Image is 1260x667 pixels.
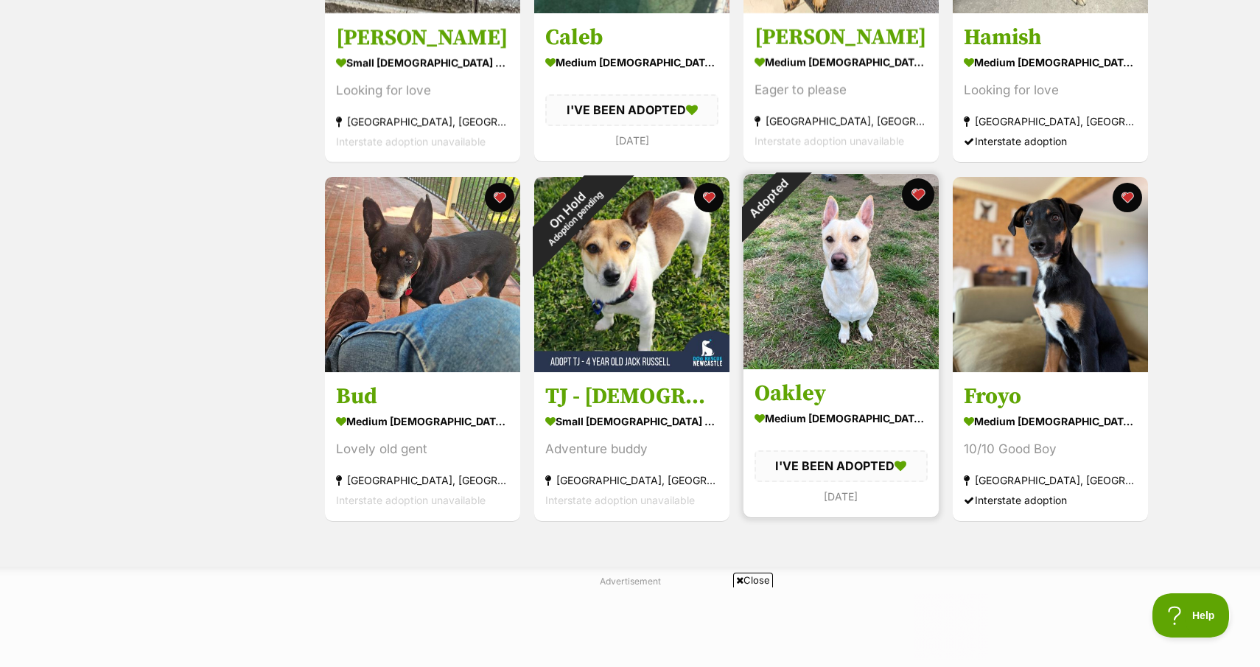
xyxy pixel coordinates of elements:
[506,149,635,278] div: On Hold
[336,24,509,52] h3: [PERSON_NAME]
[953,13,1148,163] a: Hamish medium [DEMOGRAPHIC_DATA] Dog Looking for love [GEOGRAPHIC_DATA], [GEOGRAPHIC_DATA] Inters...
[733,573,773,587] span: Close
[964,52,1137,74] div: medium [DEMOGRAPHIC_DATA] Dog
[743,174,939,369] img: Oakley
[336,52,509,74] div: small [DEMOGRAPHIC_DATA] Dog
[545,411,718,432] div: small [DEMOGRAPHIC_DATA] Dog
[1152,593,1231,638] iframe: Help Scout Beacon - Open
[1113,183,1142,212] button: favourite
[964,81,1137,101] div: Looking for love
[755,136,904,148] span: Interstate adoption unavailable
[743,369,939,517] a: Oakley medium [DEMOGRAPHIC_DATA] Dog I'VE BEEN ADOPTED [DATE] favourite
[545,439,718,459] div: Adventure buddy
[953,371,1148,521] a: Froyo medium [DEMOGRAPHIC_DATA] Dog 10/10 Good Boy [GEOGRAPHIC_DATA], [GEOGRAPHIC_DATA] Interstat...
[546,189,605,248] span: Adoption pending
[534,13,729,161] a: Caleb medium [DEMOGRAPHIC_DATA] Dog I'VE BEEN ADOPTED [DATE] favourite
[273,593,987,660] iframe: Advertisement
[743,13,939,163] a: [PERSON_NAME] medium [DEMOGRAPHIC_DATA] Dog Eager to please [GEOGRAPHIC_DATA], [GEOGRAPHIC_DATA] ...
[755,486,928,506] div: [DATE]
[964,490,1137,510] div: Interstate adoption
[964,112,1137,132] div: [GEOGRAPHIC_DATA], [GEOGRAPHIC_DATA]
[325,177,520,372] img: Bud
[964,411,1137,432] div: medium [DEMOGRAPHIC_DATA] Dog
[545,494,695,506] span: Interstate adoption unavailable
[534,371,729,521] a: TJ - [DEMOGRAPHIC_DATA] [PERSON_NAME] small [DEMOGRAPHIC_DATA] Dog Adventure buddy [GEOGRAPHIC_DA...
[336,383,509,411] h3: Bud
[325,13,520,163] a: [PERSON_NAME] small [DEMOGRAPHIC_DATA] Dog Looking for love [GEOGRAPHIC_DATA], [GEOGRAPHIC_DATA] ...
[545,470,718,490] div: [GEOGRAPHIC_DATA], [GEOGRAPHIC_DATA]
[755,408,928,429] div: medium [DEMOGRAPHIC_DATA] Dog
[336,81,509,101] div: Looking for love
[325,371,520,521] a: Bud medium [DEMOGRAPHIC_DATA] Dog Lovely old gent [GEOGRAPHIC_DATA], [GEOGRAPHIC_DATA] Interstate...
[545,95,718,126] div: I'VE BEEN ADOPTED
[336,494,486,506] span: Interstate adoption unavailable
[755,24,928,52] h3: [PERSON_NAME]
[964,132,1137,152] div: Interstate adoption
[902,178,934,211] button: favourite
[964,470,1137,490] div: [GEOGRAPHIC_DATA], [GEOGRAPHIC_DATA]
[743,357,939,372] a: Adopted
[534,360,729,375] a: On HoldAdoption pending
[545,130,718,150] div: [DATE]
[964,439,1137,459] div: 10/10 Good Boy
[534,177,729,372] img: TJ - 4 Year Old Jack Russell
[336,112,509,132] div: [GEOGRAPHIC_DATA], [GEOGRAPHIC_DATA]
[336,470,509,490] div: [GEOGRAPHIC_DATA], [GEOGRAPHIC_DATA]
[755,112,928,132] div: [GEOGRAPHIC_DATA], [GEOGRAPHIC_DATA]
[964,24,1137,52] h3: Hamish
[545,24,718,52] h3: Caleb
[485,183,514,212] button: favourite
[545,383,718,411] h3: TJ - [DEMOGRAPHIC_DATA] [PERSON_NAME]
[336,411,509,432] div: medium [DEMOGRAPHIC_DATA] Dog
[336,439,509,459] div: Lovely old gent
[336,136,486,148] span: Interstate adoption unavailable
[724,155,812,242] div: Adopted
[755,52,928,74] div: medium [DEMOGRAPHIC_DATA] Dog
[755,450,928,481] div: I'VE BEEN ADOPTED
[755,81,928,101] div: Eager to please
[545,52,718,74] div: medium [DEMOGRAPHIC_DATA] Dog
[953,177,1148,372] img: Froyo
[694,183,724,212] button: favourite
[964,383,1137,411] h3: Froyo
[755,380,928,408] h3: Oakley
